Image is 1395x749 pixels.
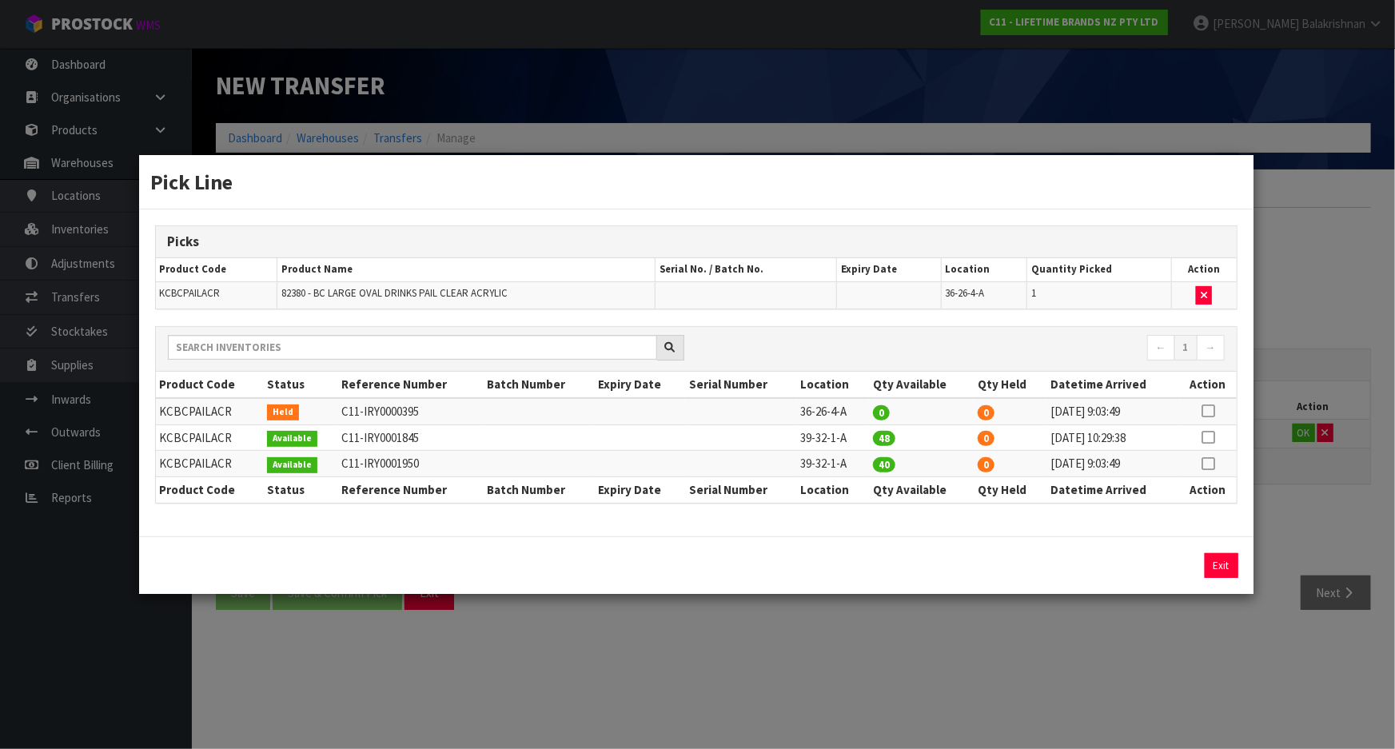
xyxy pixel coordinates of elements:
[337,477,483,503] th: Reference Number
[873,431,895,446] span: 48
[263,372,337,397] th: Status
[708,335,1225,363] nav: Page navigation
[1046,424,1180,451] td: [DATE] 10:29:38
[151,167,1242,197] h3: Pick Line
[873,457,895,472] span: 40
[156,398,264,424] td: KCBCPAILACR
[1180,477,1237,503] th: Action
[267,404,299,420] span: Held
[168,335,657,360] input: Search inventories
[156,372,264,397] th: Product Code
[1031,286,1036,300] span: 1
[796,477,869,503] th: Location
[594,477,685,503] th: Expiry Date
[267,431,317,447] span: Available
[946,286,985,300] span: 36-26-4-A
[869,477,974,503] th: Qty Available
[1027,258,1171,281] th: Quantity Picked
[337,424,483,451] td: C11-IRY0001845
[277,258,656,281] th: Product Name
[281,286,508,300] span: 82380 - BC LARGE OVAL DRINKS PAIL CLEAR ACRYLIC
[484,477,595,503] th: Batch Number
[1147,335,1175,361] a: ←
[1174,335,1198,361] a: 1
[1046,398,1180,424] td: [DATE] 9:03:49
[796,398,869,424] td: 36-26-4-A
[978,405,994,420] span: 0
[1205,553,1238,578] button: Exit
[1046,477,1180,503] th: Datetime Arrived
[978,457,994,472] span: 0
[263,477,337,503] th: Status
[796,424,869,451] td: 39-32-1-A
[873,405,890,420] span: 0
[156,451,264,477] td: KCBCPAILACR
[337,372,483,397] th: Reference Number
[168,234,1225,249] h3: Picks
[484,372,595,397] th: Batch Number
[974,477,1046,503] th: Qty Held
[594,372,685,397] th: Expiry Date
[941,258,1027,281] th: Location
[978,431,994,446] span: 0
[656,258,837,281] th: Serial No. / Batch No.
[156,424,264,451] td: KCBCPAILACR
[796,372,869,397] th: Location
[1180,372,1237,397] th: Action
[1171,258,1236,281] th: Action
[974,372,1046,397] th: Qty Held
[1197,335,1225,361] a: →
[1046,451,1180,477] td: [DATE] 9:03:49
[337,451,483,477] td: C11-IRY0001950
[869,372,974,397] th: Qty Available
[796,451,869,477] td: 39-32-1-A
[156,258,277,281] th: Product Code
[837,258,941,281] th: Expiry Date
[685,372,796,397] th: Serial Number
[685,477,796,503] th: Serial Number
[337,398,483,424] td: C11-IRY0000395
[267,457,317,473] span: Available
[160,286,221,300] span: KCBCPAILACR
[1046,372,1180,397] th: Datetime Arrived
[156,477,264,503] th: Product Code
